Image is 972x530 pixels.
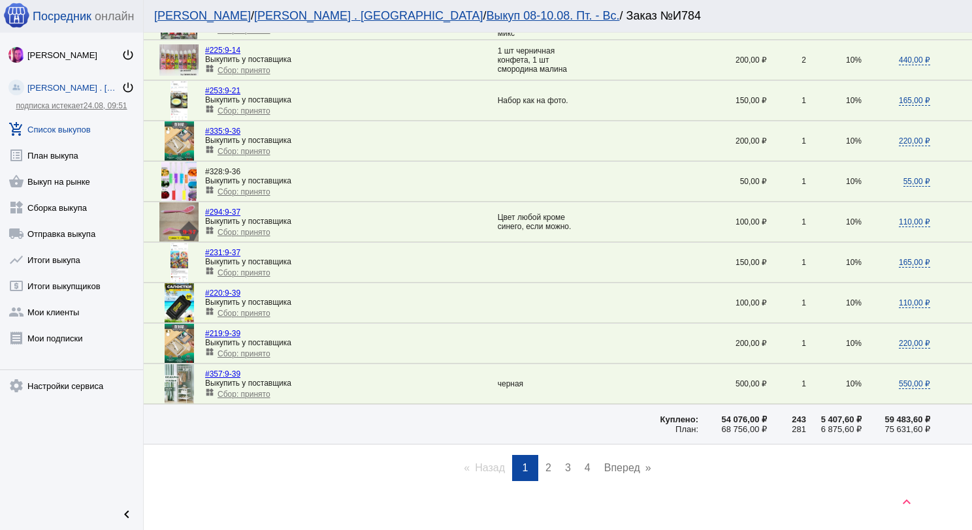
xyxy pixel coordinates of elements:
div: 1 [767,177,806,186]
span: #231: [205,248,225,257]
span: 10% [846,96,862,105]
span: 24.08, 09:51 [84,101,127,110]
span: #294: [205,208,225,217]
a: #357:9-39 [205,369,240,379]
div: 243 [767,414,806,424]
a: #231:9-37 [205,248,240,257]
div: 100,00 ₽ [698,298,767,307]
div: 54 076,00 ₽ [698,414,767,424]
img: MIEtPe8zqBtrDnTJMOVjiBBT1RMZ2xUz_n7hX-F2UmP4o0ZlzRClC42WcoObhSo7DwTH26LJtw3XvHjeM7Q2ZBPm.jpg [159,202,199,242]
img: community_200.png [8,80,24,95]
div: 2 [767,55,806,65]
span: 110,00 ₽ [899,217,930,227]
span: 9-36 [205,167,240,176]
ul: Pagination [144,455,972,481]
div: Выкупить у поставщика [205,217,498,226]
mat-icon: power_settings_new [121,48,135,61]
span: Сбор: принято [218,106,270,116]
span: Сбор: принято [218,390,270,399]
a: [PERSON_NAME] . [GEOGRAPHIC_DATA] [254,9,483,22]
div: 281 [767,424,806,434]
span: 1 [523,462,528,473]
div: 1 [767,217,806,226]
img: 574GBJxPl4UzXBZsLb13gtietzjz4kjRMIXoIpN9se8vrlTFKHn3sJ8YlRKZX5K4eh78_oCdLKpLy9Hky-I45PVz.jpg [170,81,188,120]
mat-icon: widgets [205,266,214,275]
a: #335:9-36 [205,127,240,136]
div: Куплено: [633,414,698,424]
div: Выкупить у поставщика [205,379,498,388]
div: 1 [767,136,806,146]
span: Сбор: принято [218,66,270,75]
mat-icon: list_alt [8,148,24,163]
div: 150,00 ₽ [698,96,767,105]
div: [PERSON_NAME] . [GEOGRAPHIC_DATA] [27,83,121,93]
div: 200,00 ₽ [698,136,767,146]
mat-icon: settings [8,378,24,394]
span: 110,00 ₽ [899,298,930,308]
mat-icon: widgets [205,145,214,154]
span: #220: [205,288,225,298]
div: Выкупить у поставщика [205,55,498,64]
span: Посредник [33,10,91,23]
div: 1 [767,298,806,307]
span: 55,00 ₽ [903,177,930,187]
img: vSyzYs.jpg [161,162,196,201]
span: 10% [846,258,862,267]
div: Набор как на фото. [498,96,581,105]
a: #225:9-14 [205,46,240,55]
span: 10% [846,177,862,186]
div: 150,00 ₽ [698,258,767,267]
mat-icon: widgets [205,226,214,235]
a: [PERSON_NAME] [154,9,251,22]
mat-icon: chevron_left [119,507,135,522]
a: #253:9-21 [205,86,240,95]
div: 6 875,60 ₽ [806,424,862,434]
span: 10% [846,217,862,226]
div: 1 [767,258,806,267]
span: 10% [846,379,862,388]
div: 500,00 ₽ [698,379,767,388]
span: 440,00 ₽ [899,55,930,65]
span: #225: [205,46,225,55]
div: Выкупить у поставщика [205,338,498,347]
a: #220:9-39 [205,288,240,298]
div: Выкупить у поставщика [205,136,498,145]
span: 220,00 ₽ [899,339,930,349]
span: 220,00 ₽ [899,136,930,146]
div: 1 [767,339,806,348]
div: Выкупить у поставщика [205,298,498,307]
span: 165,00 ₽ [899,258,930,268]
mat-icon: keyboard_arrow_up [899,494,915,510]
mat-icon: add_shopping_cart [8,121,24,137]
div: 200,00 ₽ [698,339,767,348]
mat-icon: group [8,304,24,320]
span: Сбор: принято [218,187,270,196]
span: #357: [205,369,225,379]
span: #335: [205,127,225,136]
div: 5 407,60 ₽ [806,414,862,424]
mat-icon: widgets [205,104,214,114]
mat-icon: widgets [205,347,214,356]
img: apple-icon-60x60.png [3,2,29,28]
mat-icon: receipt [8,330,24,346]
mat-icon: show_chart [8,252,24,268]
span: 550,00 ₽ [899,379,930,389]
span: 3 [565,462,571,473]
mat-icon: power_settings_new [121,81,135,94]
div: [PERSON_NAME] [27,50,121,60]
mat-icon: widgets [205,64,214,73]
span: Назад [475,462,505,473]
span: 165,00 ₽ [899,96,930,106]
a: #294:9-37 [205,208,240,217]
div: 1 [767,379,806,388]
div: 100,00 ₽ [698,217,767,226]
a: подписка истекает24.08, 09:51 [16,101,127,110]
div: черная [498,379,581,388]
a: Выкуп 08-10.08. Пт. - Вс. [486,9,619,22]
div: 200,00 ₽ [698,55,767,65]
span: 2 [545,462,551,473]
mat-icon: local_shipping [8,226,24,242]
a: #219:9-39 [205,329,240,338]
span: Сбор: принято [218,349,270,358]
span: 10% [846,339,862,348]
